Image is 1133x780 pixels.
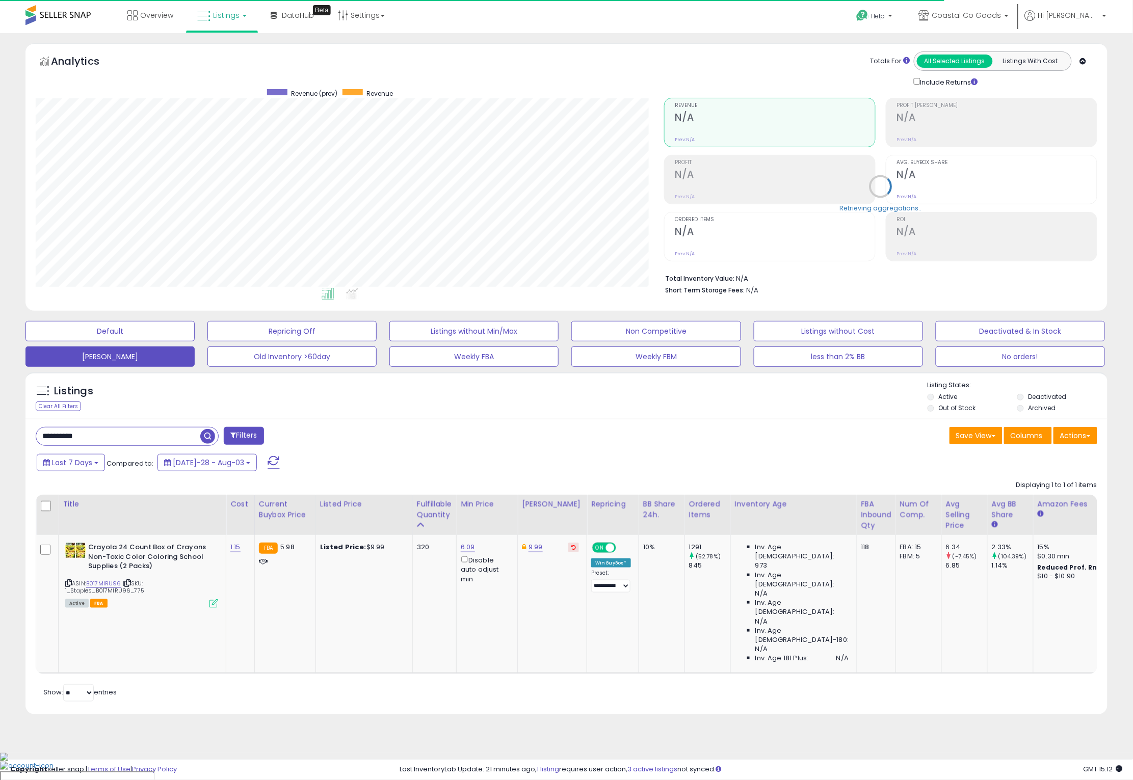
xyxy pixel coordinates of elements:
span: DataHub [282,10,314,20]
button: Listings without Cost [754,321,923,341]
div: Preset: [591,570,631,593]
span: ON [593,544,606,552]
button: Actions [1053,427,1097,444]
div: [PERSON_NAME] [522,499,583,509]
button: Columns [1004,427,1052,444]
span: 973 [755,561,767,570]
button: less than 2% BB [754,346,923,367]
button: All Selected Listings [917,55,993,68]
span: Inv. Age [DEMOGRAPHIC_DATA]-180: [755,626,849,644]
label: Deactivated [1029,392,1067,401]
small: (52.78%) [696,552,721,560]
button: Weekly FBM [571,346,741,367]
span: | SKU: 1_Staples_B017MIRU96_775 [65,579,144,595]
span: OFF [615,544,631,552]
span: Revenue [366,89,393,98]
small: (104.39%) [998,552,1026,560]
button: Repricing Off [207,321,377,341]
div: BB Share 24h. [643,499,680,520]
div: Fulfillable Quantity [417,499,452,520]
div: 320 [417,543,449,552]
small: Avg BB Share. [992,520,998,529]
span: Compared to: [107,459,153,468]
button: Deactivated & In Stock [936,321,1105,341]
div: Displaying 1 to 1 of 1 items [1016,480,1097,490]
span: N/A [755,589,768,598]
a: 9.99 [529,542,543,552]
button: Last 7 Days [37,454,105,471]
a: Hi [PERSON_NAME] [1025,10,1106,33]
img: 511CAorJ1JL._SL40_.jpg [65,543,86,558]
span: Revenue (prev) [291,89,337,98]
button: No orders! [936,346,1105,367]
b: Listed Price: [320,542,366,552]
a: 6.09 [461,542,475,552]
div: 15% [1038,543,1122,552]
p: Listing States: [928,381,1108,390]
div: 1291 [689,543,730,552]
div: Repricing [591,499,635,509]
div: Num of Comp. [900,499,937,520]
span: [DATE]-28 - Aug-03 [173,458,244,468]
b: Reduced Prof. Rng. [1038,563,1104,572]
span: Coastal Co Goods [932,10,1002,20]
button: Weekly FBA [389,346,559,367]
div: Ordered Items [689,499,726,520]
span: Inv. Age [DEMOGRAPHIC_DATA]: [755,571,849,589]
div: Include Returns [906,76,990,88]
span: Listings [213,10,240,20]
h5: Analytics [51,54,119,71]
div: ASIN: [65,543,218,607]
div: Title [63,499,222,509]
label: Out of Stock [939,404,976,412]
div: 2.33% [992,543,1033,552]
div: 10% [643,543,677,552]
div: 6.85 [946,561,987,570]
button: Listings without Min/Max [389,321,559,341]
button: Filters [224,427,264,445]
div: FBA inbound Qty [861,499,891,531]
div: FBA: 15 [900,543,934,552]
div: Current Buybox Price [259,499,311,520]
h5: Listings [54,384,93,398]
button: [PERSON_NAME] [25,346,195,367]
div: $10 - $10.90 [1038,572,1122,581]
span: Inv. Age [DEMOGRAPHIC_DATA]: [755,598,849,616]
button: Old Inventory >60day [207,346,377,367]
button: Non Competitive [571,321,741,341]
span: 5.98 [280,542,295,552]
div: Totals For [871,57,910,66]
div: Cost [230,499,250,509]
span: Overview [140,10,173,20]
span: Help [872,12,885,20]
span: Columns [1011,431,1043,441]
span: All listings currently available for purchase on Amazon [65,599,89,608]
div: $0.30 min [1038,552,1122,561]
div: $9.99 [320,543,405,552]
div: Avg Selling Price [946,499,983,531]
div: Disable auto adjust min [461,554,510,584]
div: Avg BB Share [992,499,1029,520]
button: Listings With Cost [992,55,1068,68]
div: 1.14% [992,561,1033,570]
b: Crayola 24 Count Box of Crayons Non-Toxic Color Coloring School Supplies (2 Packs) [88,543,212,574]
div: Min Price [461,499,513,509]
span: Hi [PERSON_NAME] [1038,10,1099,20]
a: B017MIRU96 [86,579,121,588]
span: FBA [90,599,108,608]
div: 845 [689,561,730,570]
small: FBA [259,543,278,554]
div: Listed Price [320,499,408,509]
div: Win BuyBox * [591,558,631,568]
span: N/A [755,644,768,654]
div: Retrieving aggregations.. [839,204,921,213]
div: 6.34 [946,543,987,552]
div: Tooltip anchor [313,5,331,15]
div: Inventory Age [735,499,852,509]
span: N/A [755,617,768,626]
div: Amazon Fees [1038,499,1126,509]
span: Last 7 Days [52,458,92,468]
button: Default [25,321,195,341]
a: Help [849,2,903,33]
a: 1.15 [230,542,241,552]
